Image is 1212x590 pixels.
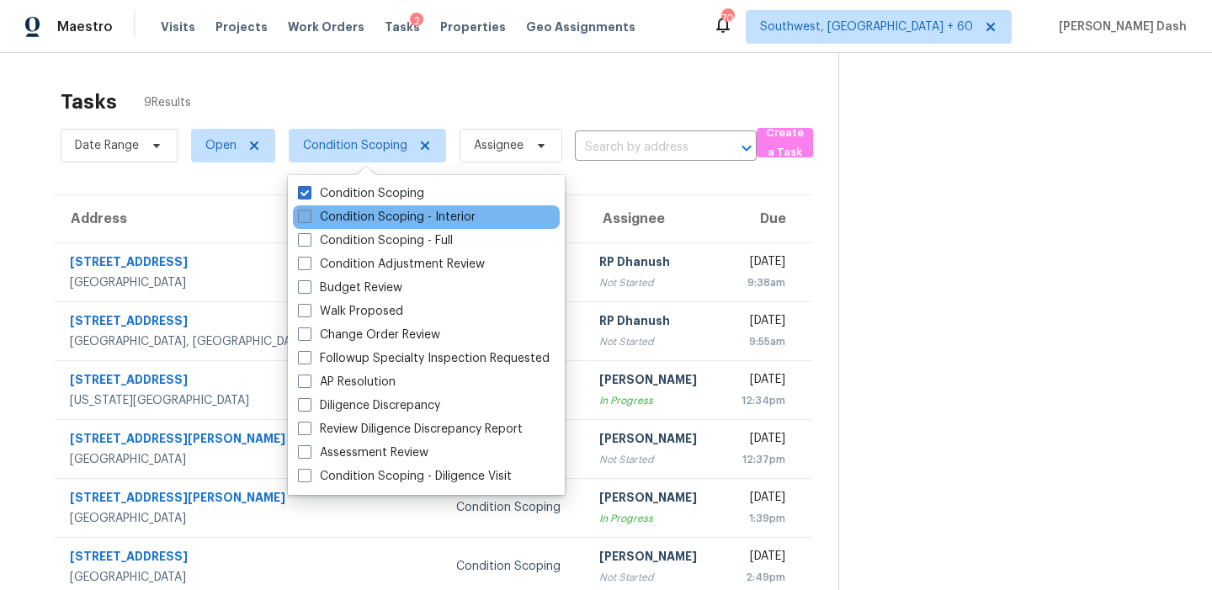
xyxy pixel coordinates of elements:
[70,569,378,586] div: [GEOGRAPHIC_DATA]
[735,489,786,510] div: [DATE]
[721,10,733,27] div: 709
[161,19,195,35] span: Visits
[298,279,402,296] label: Budget Review
[205,137,237,154] span: Open
[735,510,786,527] div: 1:39pm
[70,548,378,569] div: [STREET_ADDRESS]
[575,135,710,161] input: Search by address
[735,569,786,586] div: 2:49pm
[599,312,708,333] div: RP Dhanush
[735,274,786,291] div: 9:38am
[735,333,786,350] div: 9:55am
[57,19,113,35] span: Maestro
[599,371,708,392] div: [PERSON_NAME]
[735,392,786,409] div: 12:34pm
[735,312,786,333] div: [DATE]
[735,371,786,392] div: [DATE]
[721,195,812,242] th: Due
[70,253,378,274] div: [STREET_ADDRESS]
[298,444,428,461] label: Assessment Review
[599,548,708,569] div: [PERSON_NAME]
[735,253,786,274] div: [DATE]
[144,94,191,111] span: 9 Results
[474,137,524,154] span: Assignee
[757,128,813,157] button: Create a Task
[735,136,758,160] button: Open
[70,510,378,527] div: [GEOGRAPHIC_DATA]
[599,333,708,350] div: Not Started
[456,558,572,575] div: Condition Scoping
[760,19,973,35] span: Southwest, [GEOGRAPHIC_DATA] + 60
[288,19,364,35] span: Work Orders
[75,137,139,154] span: Date Range
[215,19,268,35] span: Projects
[599,510,708,527] div: In Progress
[70,489,378,510] div: [STREET_ADDRESS][PERSON_NAME]
[70,430,378,451] div: [STREET_ADDRESS][PERSON_NAME]
[70,312,378,333] div: [STREET_ADDRESS]
[1052,19,1187,35] span: [PERSON_NAME] Dash
[298,185,424,202] label: Condition Scoping
[599,392,708,409] div: In Progress
[298,468,512,485] label: Condition Scoping - Diligence Visit
[298,421,523,438] label: Review Diligence Discrepancy Report
[61,93,117,110] h2: Tasks
[599,489,708,510] div: [PERSON_NAME]
[298,350,550,367] label: Followup Specialty Inspection Requested
[456,499,572,516] div: Condition Scoping
[410,13,423,29] div: 2
[526,19,635,35] span: Geo Assignments
[586,195,721,242] th: Assignee
[765,124,805,162] span: Create a Task
[599,253,708,274] div: RP Dhanush
[70,333,378,350] div: [GEOGRAPHIC_DATA], [GEOGRAPHIC_DATA], 93552
[599,430,708,451] div: [PERSON_NAME]
[303,137,407,154] span: Condition Scoping
[298,232,453,249] label: Condition Scoping - Full
[599,569,708,586] div: Not Started
[735,451,786,468] div: 12:37pm
[298,327,440,343] label: Change Order Review
[599,451,708,468] div: Not Started
[70,274,378,291] div: [GEOGRAPHIC_DATA]
[298,303,403,320] label: Walk Proposed
[735,430,786,451] div: [DATE]
[599,274,708,291] div: Not Started
[54,195,391,242] th: Address
[70,451,378,468] div: [GEOGRAPHIC_DATA]
[298,397,440,414] label: Diligence Discrepancy
[298,374,396,391] label: AP Resolution
[70,371,378,392] div: [STREET_ADDRESS]
[385,21,420,33] span: Tasks
[440,19,506,35] span: Properties
[298,256,485,273] label: Condition Adjustment Review
[70,392,378,409] div: [US_STATE][GEOGRAPHIC_DATA]
[298,209,476,226] label: Condition Scoping - Interior
[735,548,786,569] div: [DATE]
